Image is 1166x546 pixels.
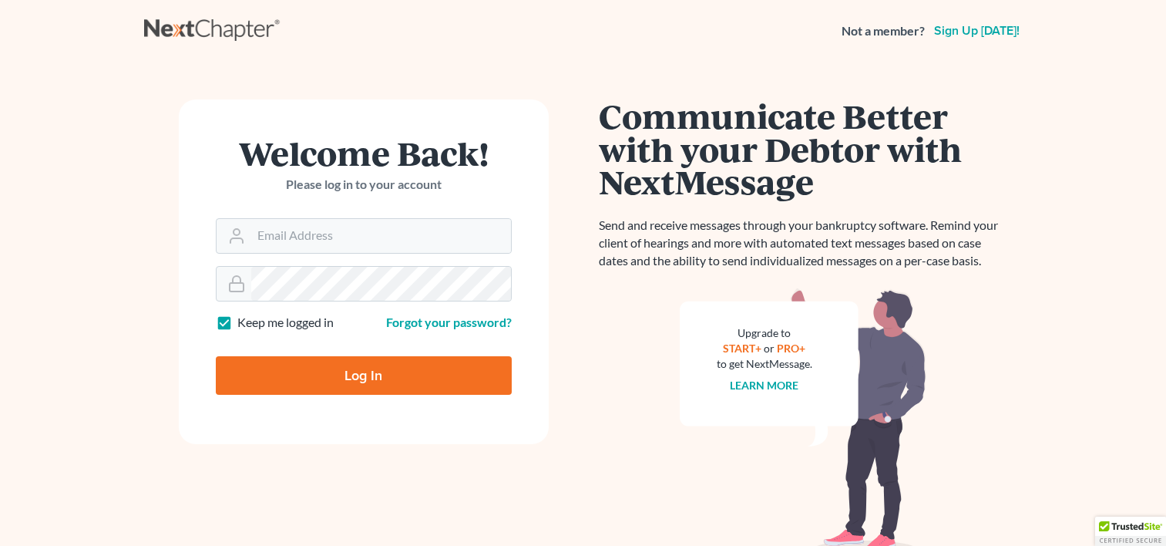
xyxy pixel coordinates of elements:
input: Email Address [251,219,511,253]
a: Sign up [DATE]! [931,25,1023,37]
a: PRO+ [777,342,805,355]
a: START+ [723,342,761,355]
p: Please log in to your account [216,176,512,194]
span: or [764,342,775,355]
p: Send and receive messages through your bankruptcy software. Remind your client of hearings and mo... [599,217,1007,270]
strong: Not a member? [842,22,925,40]
div: Upgrade to [717,325,812,341]
div: TrustedSite Certified [1095,517,1166,546]
h1: Communicate Better with your Debtor with NextMessage [599,99,1007,198]
div: to get NextMessage. [717,356,812,372]
input: Log In [216,356,512,395]
label: Keep me logged in [237,314,334,332]
a: Forgot your password? [386,315,512,329]
h1: Welcome Back! [216,136,512,170]
a: Learn more [730,379,798,392]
